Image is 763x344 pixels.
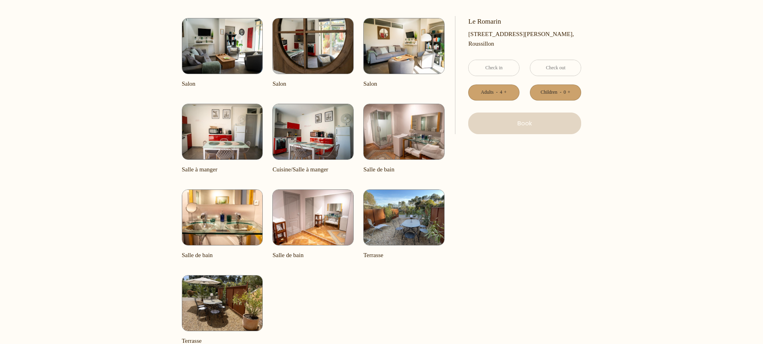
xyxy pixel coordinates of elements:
[182,275,263,331] img: 17449760326788.jpg
[469,60,519,76] input: Check in
[496,89,498,96] a: -
[363,165,445,174] p: Salle de bain
[182,79,263,89] p: Salon
[481,89,493,96] div: Adults
[468,113,581,134] button: Book
[468,29,581,39] span: [STREET_ADDRESS][PERSON_NAME],
[541,89,558,96] div: Children
[568,89,570,96] a: +
[468,16,581,27] p: Le Romarin
[182,104,263,160] img: 17449767773877.jpg
[471,119,578,128] p: Book
[499,89,503,96] div: 4
[272,165,354,174] p: Cuisine/Salle à manger
[468,29,581,48] p: Roussillon
[560,89,562,96] a: -
[363,189,445,245] img: 1744976024582.jpeg
[363,104,445,160] img: 17449766507876.jpg
[272,250,354,260] p: Salle de bain
[182,189,263,245] img: 17449766600098.jpg
[363,18,445,74] img: 17449768591626.jpg
[272,79,354,89] p: Salon
[530,60,581,76] input: Check out
[563,89,567,96] div: 0
[272,189,354,245] img: 17449766703545.jpg
[272,104,354,160] img: 17449767884528.jpg
[363,250,445,260] p: Terrasse
[504,89,507,96] a: +
[182,250,263,260] p: Salle de bain
[272,18,354,74] img: 1744976846055.jpg
[182,165,263,174] p: Salle à manger
[363,79,445,89] p: Salon
[182,18,263,74] img: 17449768384856.jpg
